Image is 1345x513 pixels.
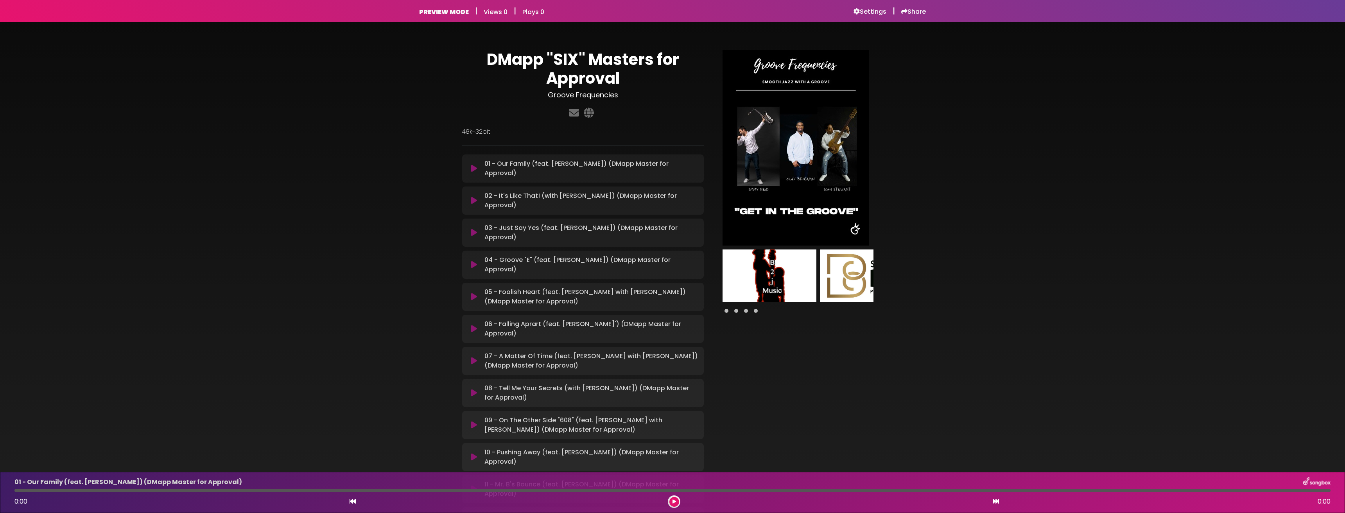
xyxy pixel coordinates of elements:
h6: Views 0 [484,8,508,16]
h3: Groove Frequencies [462,91,704,99]
h6: Plays 0 [522,8,544,16]
a: Share [901,8,926,16]
img: Main Media [723,50,869,246]
p: 04 - Groove "E" (feat. [PERSON_NAME]) (DMapp Master for Approval) [484,255,699,274]
h6: PREVIEW MODE [419,8,469,16]
span: 0:00 [14,497,27,506]
h5: | [893,6,895,16]
h5: | [514,6,516,16]
img: songbox-logo-white.png [1303,477,1331,487]
a: Settings [854,8,886,16]
p: 05 - Foolish Heart (feat. [PERSON_NAME] with [PERSON_NAME]) (DMapp Master for Approval) [484,287,699,306]
p: 03 - Just Say Yes (feat. [PERSON_NAME]) (DMapp Master for Approval) [484,223,699,242]
p: 06 - Falling Aprart (feat. [PERSON_NAME]') (DMapp Master for Approval) [484,319,699,338]
p: 09 - On The Other Side "608" (feat. [PERSON_NAME] with [PERSON_NAME]) (DMapp Master for Approval) [484,416,699,434]
h1: DMapp "SIX" Masters for Approval [462,50,704,88]
p: 48k-32bit [462,127,704,136]
img: V17KgUUFTSyRwvqqsQo7 [820,249,914,302]
p: 10 - Pushing Away (feat. [PERSON_NAME]) (DMapp Master for Approval) [484,448,699,466]
p: 01 - Our Family (feat. [PERSON_NAME]) (DMapp Master for Approval) [484,159,699,178]
p: 02 - It's Like That! (with [PERSON_NAME]) (DMapp Master for Approval) [484,191,699,210]
p: 07 - A Matter Of Time (feat. [PERSON_NAME] with [PERSON_NAME]) (DMapp Master for Approval) [484,352,699,370]
img: ToRaglcT9mEVRuxlI63Y [723,249,816,302]
p: 01 - Our Family (feat. [PERSON_NAME]) (DMapp Master for Approval) [14,477,242,487]
p: 08 - Tell Me Your Secrets (with [PERSON_NAME]) (DMapp Master for Approval) [484,384,699,402]
span: 0:00 [1318,497,1331,506]
h5: | [475,6,477,16]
